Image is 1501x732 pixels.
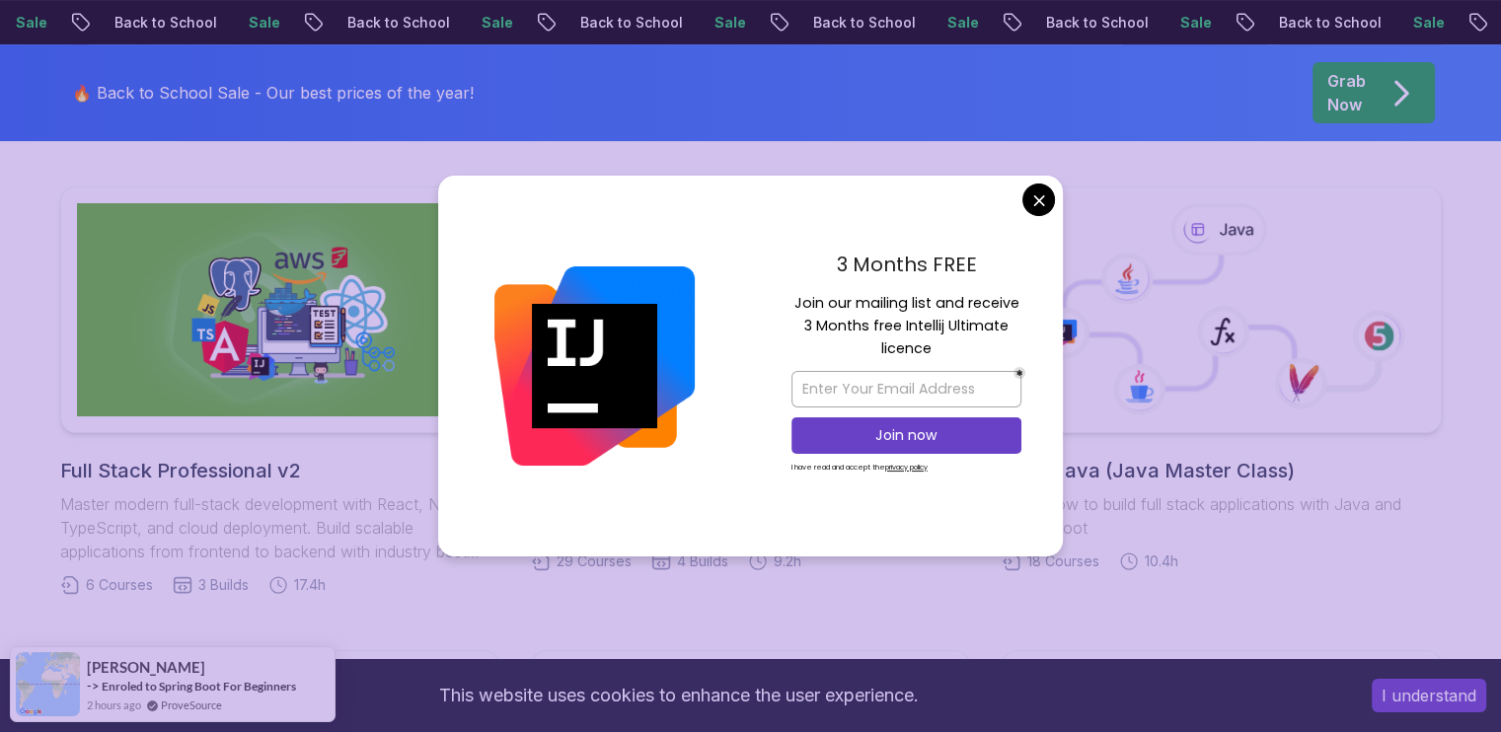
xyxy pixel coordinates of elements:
[677,551,728,571] span: 4 Builds
[87,678,100,694] span: ->
[1161,13,1224,33] p: Sale
[95,13,229,33] p: Back to School
[1002,186,1441,571] a: Core Java (Java Master Class)Learn how to build full stack applications with Java and Spring Boot...
[561,13,695,33] p: Back to School
[86,575,153,595] span: 6 Courses
[328,13,462,33] p: Back to School
[77,203,483,416] img: Full Stack Professional v2
[161,696,222,713] a: ProveSource
[60,492,499,563] p: Master modern full-stack development with React, Node.js, TypeScript, and cloud deployment. Build...
[557,551,632,571] span: 29 Courses
[1393,13,1457,33] p: Sale
[15,674,1342,717] div: This website uses cookies to enhance the user experience.
[87,696,141,713] span: 2 hours ago
[294,575,326,595] span: 17.4h
[793,13,928,33] p: Back to School
[1327,69,1366,116] p: Grab Now
[695,13,758,33] p: Sale
[60,457,499,484] h2: Full Stack Professional v2
[928,13,991,33] p: Sale
[1259,13,1393,33] p: Back to School
[1002,457,1441,484] h2: Core Java (Java Master Class)
[1026,13,1161,33] p: Back to School
[16,652,80,716] img: provesource social proof notification image
[774,551,801,571] span: 9.2h
[87,659,205,676] span: [PERSON_NAME]
[462,13,525,33] p: Sale
[72,81,474,105] p: 🔥 Back to School Sale - Our best prices of the year!
[229,13,292,33] p: Sale
[1145,551,1178,571] span: 10.4h
[198,575,249,595] span: 3 Builds
[1372,679,1486,712] button: Accept cookies
[102,678,296,695] a: Enroled to Spring Boot For Beginners
[1002,492,1441,540] p: Learn how to build full stack applications with Java and Spring Boot
[60,186,499,595] a: Full Stack Professional v2Full Stack Professional v2Master modern full-stack development with Rea...
[1027,551,1099,571] span: 18 Courses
